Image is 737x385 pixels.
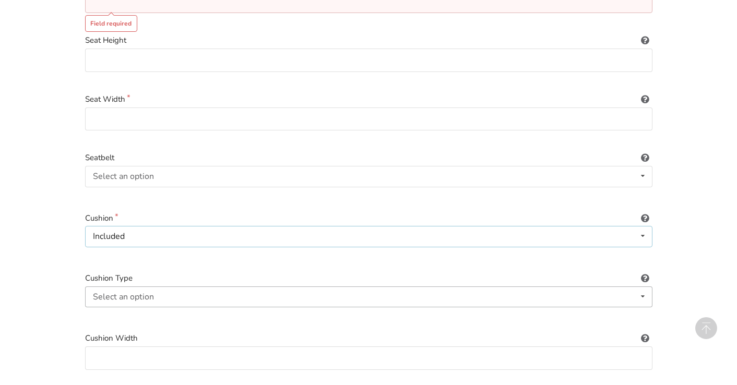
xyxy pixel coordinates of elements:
[93,232,125,240] div: Included
[85,212,652,224] label: Cushion
[85,93,652,105] label: Seat Width
[85,272,652,284] label: Cushion Type
[85,332,652,344] label: Cushion Width
[85,152,652,164] label: Seatbelt
[85,34,652,46] label: Seat Height
[93,293,154,301] div: Select an option
[93,172,154,181] div: Select an option
[85,15,138,32] div: Field required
